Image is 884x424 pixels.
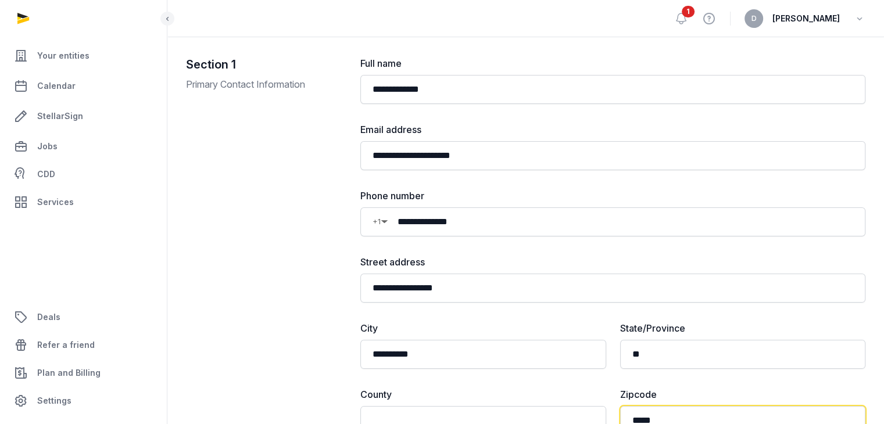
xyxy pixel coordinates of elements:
label: Street address [360,255,865,269]
label: State/Province [620,321,865,335]
a: Deals [9,303,158,331]
span: Services [37,195,74,209]
label: Phone number [360,189,865,203]
a: Your entities [9,42,158,70]
span: CDD [37,167,55,181]
div: Country Code Selector [373,215,388,229]
span: Calendar [37,79,76,93]
span: Your entities [37,49,90,63]
span: Refer a friend [37,338,95,352]
button: D [745,9,763,28]
span: Jobs [37,139,58,153]
h2: Section 1 [186,56,342,73]
a: Settings [9,387,158,415]
p: Primary Contact Information [186,77,342,91]
a: Services [9,188,158,216]
span: StellarSign [37,109,83,123]
label: County [360,387,606,401]
a: CDD [9,163,158,186]
span: +1 [373,215,381,229]
span: Deals [37,310,60,324]
span: ▼ [381,218,388,225]
a: Plan and Billing [9,359,158,387]
span: Plan and Billing [37,366,101,380]
a: Jobs [9,132,158,160]
label: Zipcode [620,387,865,401]
span: [PERSON_NAME] [772,12,840,26]
a: Calendar [9,72,158,100]
label: Full name [360,56,865,70]
a: StellarSign [9,102,158,130]
span: 1 [682,6,695,17]
span: D [751,15,757,22]
label: City [360,321,606,335]
span: Settings [37,394,71,408]
label: Email address [360,123,865,136]
a: Refer a friend [9,331,158,359]
iframe: Chat Widget [675,290,884,424]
